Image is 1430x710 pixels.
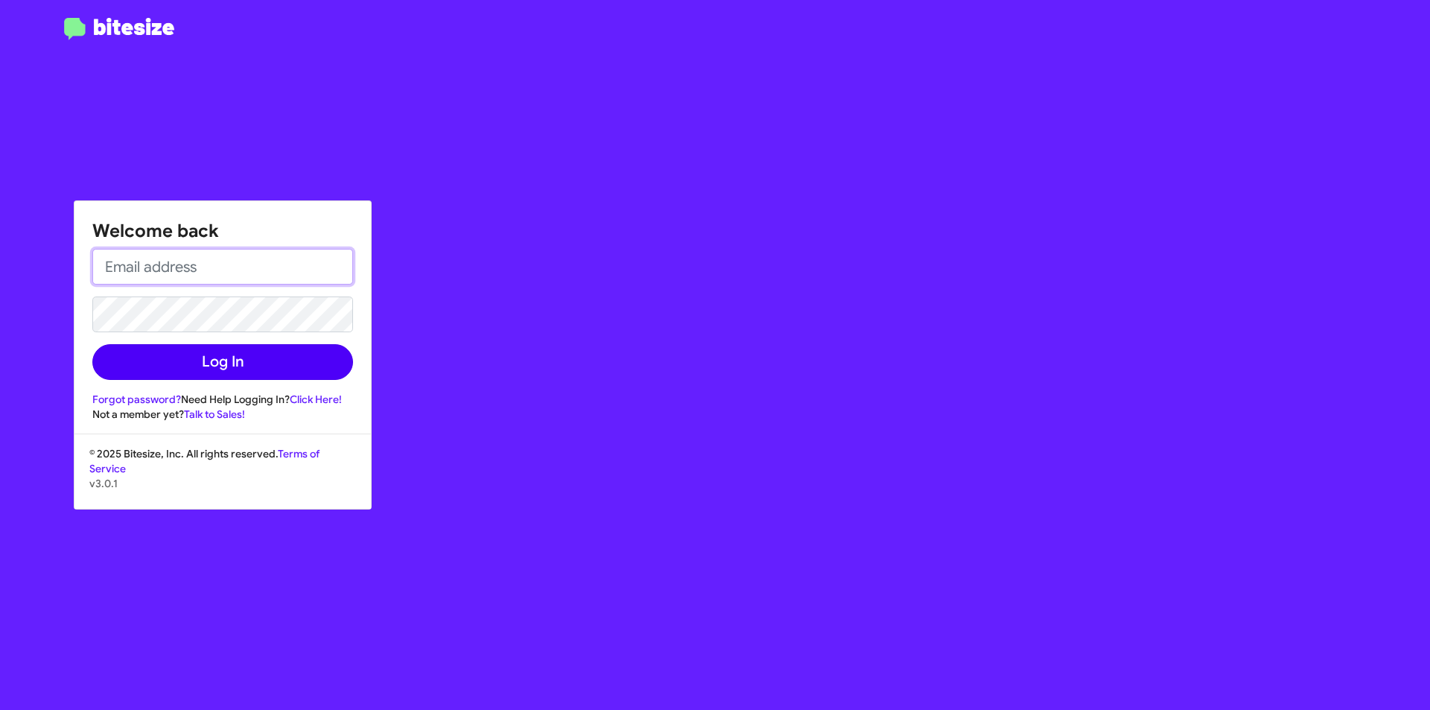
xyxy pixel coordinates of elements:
div: Need Help Logging In? [92,392,353,407]
a: Click Here! [290,393,342,406]
a: Talk to Sales! [184,408,245,421]
h1: Welcome back [92,219,353,243]
div: Not a member yet? [92,407,353,422]
div: © 2025 Bitesize, Inc. All rights reserved. [74,446,371,509]
a: Forgot password? [92,393,181,406]
input: Email address [92,249,353,285]
button: Log In [92,344,353,380]
p: v3.0.1 [89,476,356,491]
